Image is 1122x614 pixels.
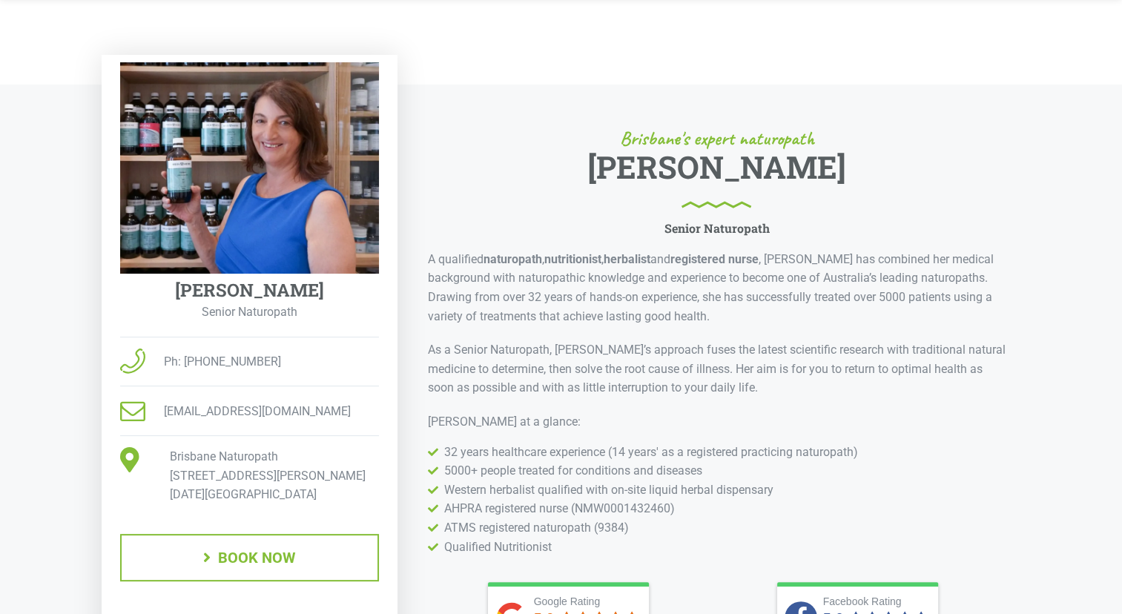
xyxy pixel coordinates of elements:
[534,594,642,609] div: Google Rating
[823,594,931,609] div: Facebook Rating
[440,443,858,462] span: 32 years healthcare experience (14 years' as a registered practicing naturopath)
[120,62,380,274] img: Elisabeth Singler Naturopath
[587,154,846,209] h1: [PERSON_NAME]
[544,252,601,266] b: nutritionist
[427,250,1006,326] p: A qualified , , and , [PERSON_NAME] has combined her medical background with naturopathic knowled...
[619,129,814,148] span: Brisbane's expert naturopath
[440,481,773,500] span: Western herbalist qualified with on-site liquid herbal dispensary
[440,461,702,481] span: 5000+ people treated for conditions and diseases
[151,447,366,504] span: Brisbane Naturopath [STREET_ADDRESS][PERSON_NAME] [DATE][GEOGRAPHIC_DATA]
[145,352,281,372] span: Ph: [PHONE_NUMBER]
[440,518,629,538] span: ATMS registered naturopath (9384)
[120,306,380,318] p: Senior Naturopath
[440,499,675,518] span: AHPRA registered nurse (NMW0001432460)
[218,550,296,565] span: BOOK NOW
[440,538,552,557] span: Qualified Nutritionist
[427,412,1006,432] p: [PERSON_NAME] at a glance:
[603,252,650,266] b: herbalist
[175,280,324,301] h4: [PERSON_NAME]
[427,340,1006,397] p: As a Senior Naturopath, [PERSON_NAME]’s approach fuses the latest scientific research with tradit...
[483,252,541,266] b: naturopath
[670,252,758,266] b: registered nurse
[664,221,769,235] h6: Senior Naturopath
[145,402,351,421] span: [EMAIL_ADDRESS][DOMAIN_NAME]
[120,534,380,581] a: BOOK NOW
